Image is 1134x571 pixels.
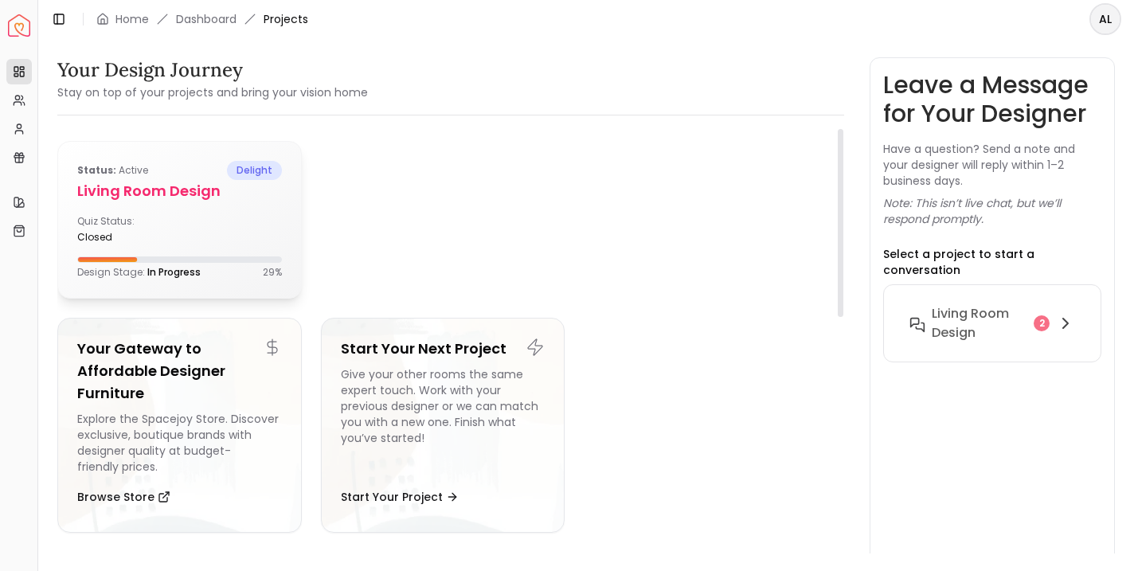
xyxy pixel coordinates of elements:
[96,11,308,27] nav: breadcrumb
[57,84,368,100] small: Stay on top of your projects and bring your vision home
[1091,5,1120,33] span: AL
[57,318,302,533] a: Your Gateway to Affordable Designer FurnitureExplore the Spacejoy Store. Discover exclusive, bout...
[1034,315,1050,331] div: 2
[77,411,282,475] div: Explore the Spacejoy Store. Discover exclusive, boutique brands with designer quality at budget-f...
[77,481,170,513] button: Browse Store
[883,141,1101,189] p: Have a question? Send a note and your designer will reply within 1–2 business days.
[341,481,459,513] button: Start Your Project
[176,11,237,27] a: Dashboard
[77,161,148,180] p: active
[341,366,545,475] div: Give your other rooms the same expert touch. Work with your previous designer or we can match you...
[883,246,1101,278] p: Select a project to start a conversation
[115,11,149,27] a: Home
[1089,3,1121,35] button: AL
[263,266,282,279] p: 29 %
[8,14,30,37] img: Spacejoy Logo
[77,266,201,279] p: Design Stage:
[932,304,1027,342] h6: Living Room design
[8,14,30,37] a: Spacejoy
[57,57,368,83] h3: Your Design Journey
[897,298,1088,349] button: Living Room design2
[227,161,282,180] span: delight
[883,71,1101,128] h3: Leave a Message for Your Designer
[321,318,565,533] a: Start Your Next ProjectGive your other rooms the same expert touch. Work with your previous desig...
[77,163,116,177] b: Status:
[77,180,282,202] h5: Living Room design
[147,265,201,279] span: In Progress
[264,11,308,27] span: Projects
[77,231,173,244] div: closed
[341,338,545,360] h5: Start Your Next Project
[77,215,173,244] div: Quiz Status:
[883,195,1101,227] p: Note: This isn’t live chat, but we’ll respond promptly.
[77,338,282,405] h5: Your Gateway to Affordable Designer Furniture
